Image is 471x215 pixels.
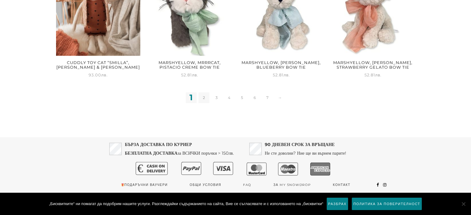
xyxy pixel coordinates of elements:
a: Разбрах [326,197,348,210]
a: FAQ [243,180,251,189]
a: Общи условия [190,180,221,189]
span: „Бисквитките“ ни помагат да подобрим нашите услуги. Разглеждайки съдържанието на сайта, Вие се съ... [49,201,323,207]
strong: БЪРЗА ДОСТАВКА ПО КУРИЕР БЕЗПЛАТНА ДОСТАВКА [125,142,192,156]
span: 52.81 [181,72,198,77]
strong: 90 ДНЕВЕН СРОК ЗА ВРЪЩАНЕ [265,142,335,147]
span: лв. [192,72,198,77]
a: Политика за поверителност [351,197,422,210]
a: 3 [211,92,222,103]
span: лв. [375,72,382,77]
text: € [137,162,143,175]
a: 5 [237,92,247,103]
a: 4 [224,92,235,103]
a: 6 [249,92,260,103]
img: 🎁 [121,183,124,186]
span: лв. [101,72,108,77]
a: 2 [198,92,209,103]
span: 93.00 [89,72,108,77]
span: 52.81 [364,72,382,77]
a: 7 [262,92,273,103]
a: Подаръчни ваучери [121,180,168,189]
h2: Marshyellow, [PERSON_NAME], Strawberry Gelato Bow Tie [331,58,415,71]
a: Контакт [333,180,350,189]
span: 52.81 [273,72,290,77]
span: лв. [284,72,290,77]
a: → [275,92,286,103]
p: Не сте доволни? Ние ще ви върнем парите! [265,140,346,157]
a: За My snowdrop [273,180,311,189]
span: No [460,201,466,207]
h2: Cuddly toy cat “Smilla”, [PERSON_NAME] & [PERSON_NAME] [56,58,141,71]
span: 1 [186,92,197,103]
h2: Marshyellow, Mrrrcat, Pistacio Creme Bow Tie [147,58,232,71]
h2: Marshyellow, [PERSON_NAME], Blueberry Bow Tie [239,58,324,71]
p: за ВСИЧКИ поръчки > 150лв. [125,140,234,157]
